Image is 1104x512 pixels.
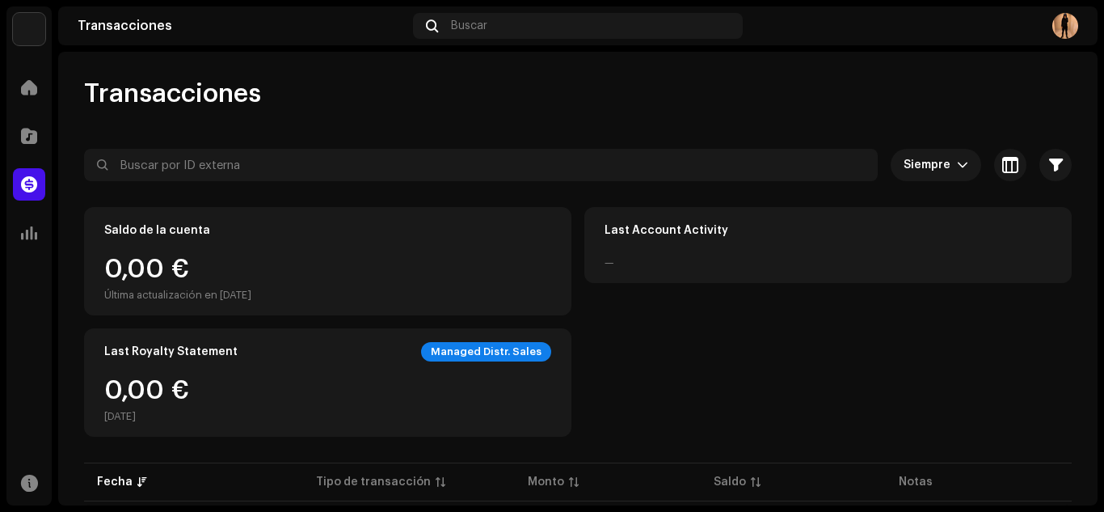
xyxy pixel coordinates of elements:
[104,289,251,302] div: Última actualización en [DATE]
[957,149,968,181] div: dropdown trigger
[605,224,728,237] div: Last Account Activity
[78,19,407,32] div: Transacciones
[104,410,189,423] div: [DATE]
[84,149,878,181] input: Buscar por ID externa
[605,256,614,269] div: —
[104,224,210,237] div: Saldo de la cuenta
[528,474,564,490] div: Monto
[316,474,431,490] div: Tipo de transacción
[904,149,957,181] span: Siempre
[97,474,133,490] div: Fecha
[104,345,238,358] div: Last Royalty Statement
[1052,13,1078,39] img: a2456ee5-944b-464c-9a95-2cb7eb04afa8
[13,13,45,45] img: 297a105e-aa6c-4183-9ff4-27133c00f2e2
[451,19,487,32] span: Buscar
[714,474,746,490] div: Saldo
[421,342,551,362] div: Managed Distr. Sales
[84,78,261,110] span: Transacciones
